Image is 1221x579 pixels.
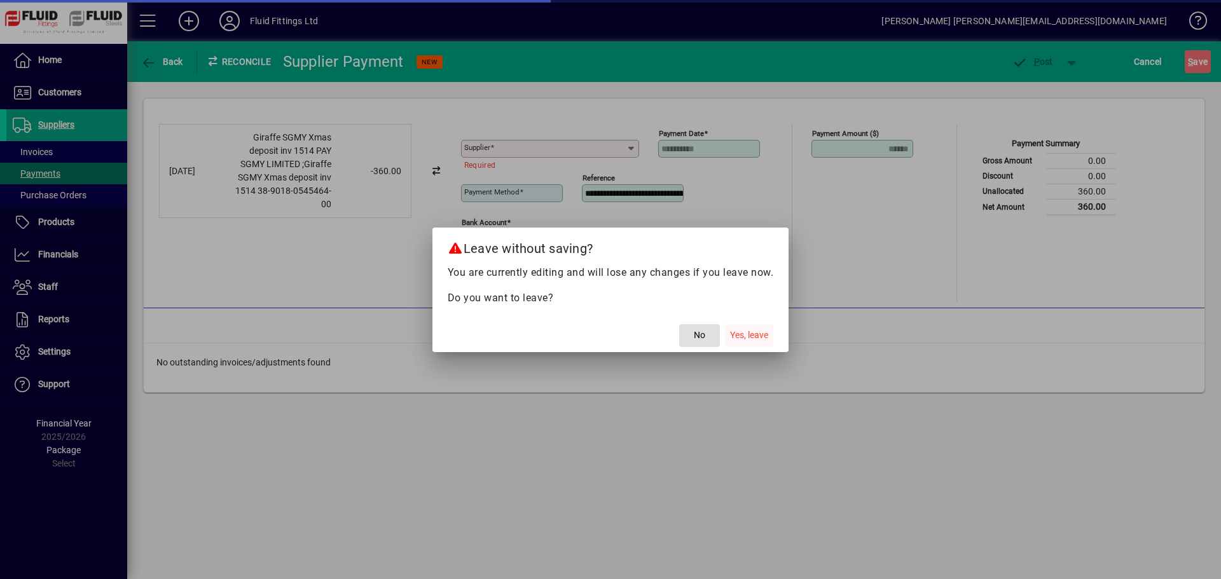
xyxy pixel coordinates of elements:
[679,324,720,347] button: No
[448,265,774,280] p: You are currently editing and will lose any changes if you leave now.
[725,324,773,347] button: Yes, leave
[730,329,768,342] span: Yes, leave
[694,329,705,342] span: No
[432,228,789,264] h2: Leave without saving?
[448,290,774,306] p: Do you want to leave?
